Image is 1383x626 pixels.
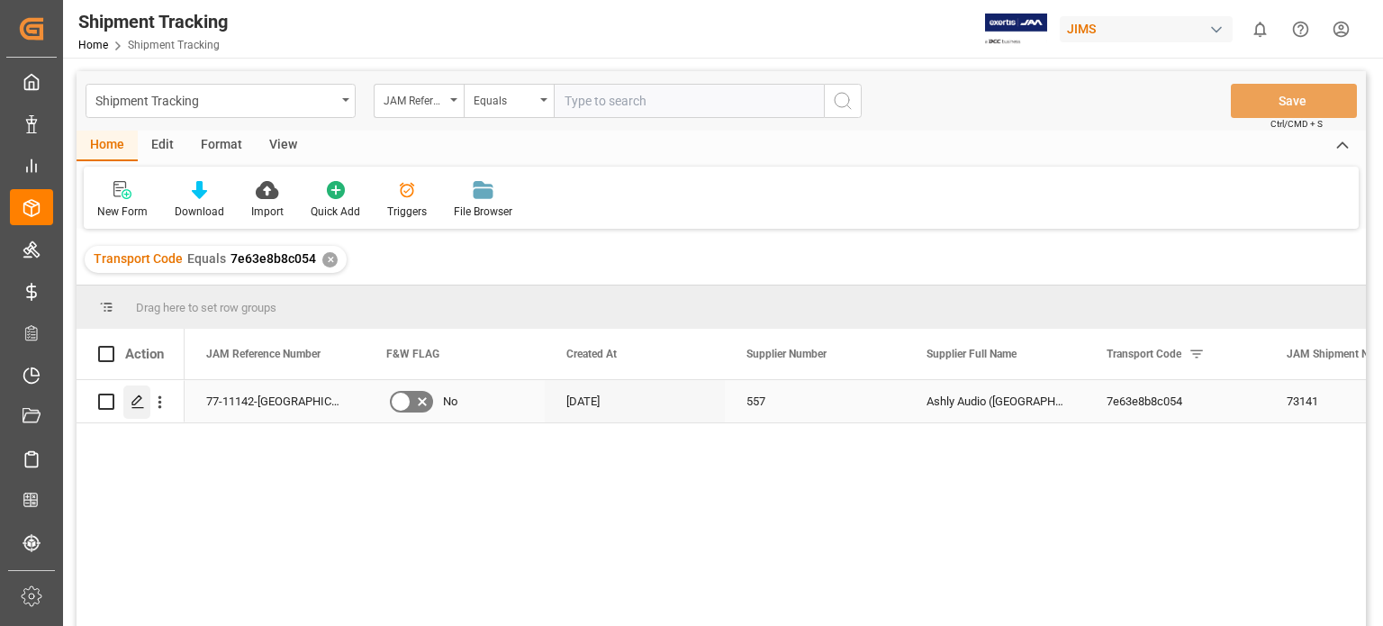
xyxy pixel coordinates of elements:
span: Transport Code [94,251,183,266]
span: No [443,381,457,422]
span: Transport Code [1107,348,1181,360]
div: 7e63e8b8c054 [1085,380,1265,422]
div: Quick Add [311,204,360,220]
img: Exertis%20JAM%20-%20Email%20Logo.jpg_1722504956.jpg [985,14,1047,45]
div: [DATE] [545,380,725,422]
span: Ctrl/CMD + S [1270,117,1323,131]
div: Ashly Audio ([GEOGRAPHIC_DATA], [GEOGRAPHIC_DATA]) [905,380,1085,422]
span: 7e63e8b8c054 [230,251,316,266]
div: Download [175,204,224,220]
div: Shipment Tracking [95,88,336,111]
div: View [256,131,311,161]
button: open menu [374,84,464,118]
div: Action [125,346,164,362]
button: search button [824,84,862,118]
span: Supplier Full Name [927,348,1017,360]
div: 557 [725,380,905,422]
div: JAM Reference Number [384,88,445,109]
div: 77-11142-[GEOGRAPHIC_DATA] [185,380,365,422]
div: Press SPACE to select this row. [77,380,185,423]
button: JIMS [1060,12,1240,46]
button: Help Center [1280,9,1321,50]
a: Home [78,39,108,51]
button: open menu [86,84,356,118]
span: Created At [566,348,617,360]
span: JAM Reference Number [206,348,321,360]
div: Shipment Tracking [78,8,228,35]
div: Format [187,131,256,161]
span: Drag here to set row groups [136,301,276,314]
button: open menu [464,84,554,118]
div: New Form [97,204,148,220]
button: show 0 new notifications [1240,9,1280,50]
span: Supplier Number [746,348,827,360]
div: Triggers [387,204,427,220]
div: File Browser [454,204,512,220]
div: Import [251,204,284,220]
div: Edit [138,131,187,161]
div: Equals [474,88,535,109]
span: Equals [187,251,226,266]
div: JIMS [1060,16,1233,42]
div: Home [77,131,138,161]
input: Type to search [554,84,824,118]
button: Save [1231,84,1357,118]
div: ✕ [322,252,338,268]
span: F&W FLAG [386,348,439,360]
